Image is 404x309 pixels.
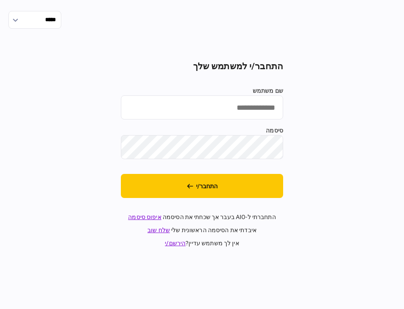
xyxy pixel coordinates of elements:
input: הראה אפשרויות בחירת שפה [8,11,61,29]
input: שם משתמש [121,95,283,119]
div: התחברתי ל-AIO בעבר אך שכחתי את הסיסמה [121,213,283,222]
button: התחבר/י [121,174,283,198]
h2: התחבר/י למשתמש שלך [121,61,283,72]
a: שלח שוב [147,227,170,233]
label: סיסמה [121,126,283,135]
a: איפוס סיסמה [128,214,161,220]
a: הירשם/י [165,240,186,247]
label: שם משתמש [121,87,283,95]
input: סיסמה [121,135,283,159]
div: אין לך משתמש עדיין ? [121,239,283,248]
div: איבדתי את הסיסמה הראשונית שלי [121,226,283,235]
